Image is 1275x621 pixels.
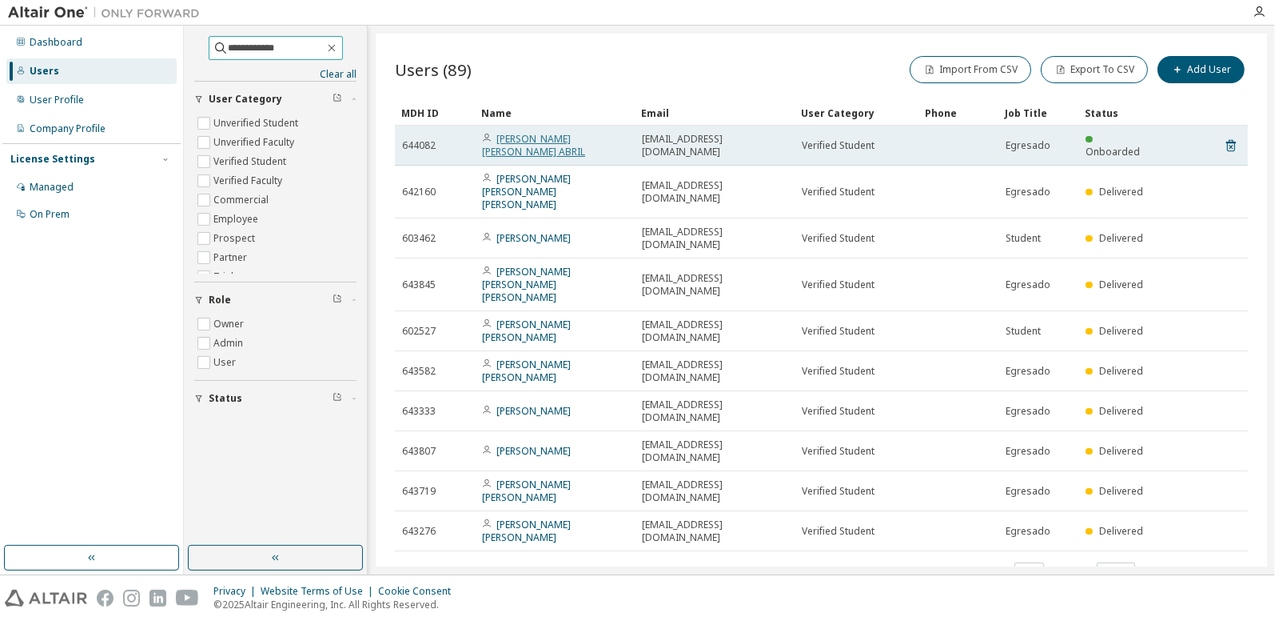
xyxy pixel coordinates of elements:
[938,563,1044,583] span: Items per page
[802,445,875,458] span: Verified Student
[333,392,342,405] span: Clear filter
[194,82,357,117] button: User Category
[642,319,787,344] span: [EMAIL_ADDRESS][DOMAIN_NAME]
[1086,145,1140,158] span: Onboarded
[801,100,912,126] div: User Category
[401,100,468,126] div: MDH ID
[1006,485,1050,498] span: Egresado
[213,229,258,248] label: Prospect
[642,272,787,298] span: [EMAIL_ADDRESS][DOMAIN_NAME]
[482,518,571,544] a: [PERSON_NAME] [PERSON_NAME]
[496,231,571,245] a: [PERSON_NAME]
[402,278,436,291] span: 643845
[496,444,571,458] a: [PERSON_NAME]
[1099,324,1143,338] span: Delivered
[213,267,237,286] label: Trial
[213,171,285,190] label: Verified Faculty
[802,525,875,538] span: Verified Student
[1099,231,1143,245] span: Delivered
[213,133,297,152] label: Unverified Faculty
[642,226,787,251] span: [EMAIL_ADDRESS][DOMAIN_NAME]
[1018,567,1040,579] button: 10
[802,405,875,418] span: Verified Student
[402,365,436,378] span: 643582
[149,590,166,607] img: linkedin.svg
[194,381,357,416] button: Status
[402,325,436,338] span: 602527
[402,186,436,198] span: 642160
[209,392,242,405] span: Status
[642,439,787,464] span: [EMAIL_ADDRESS][DOMAIN_NAME]
[213,190,272,210] label: Commercial
[30,208,70,221] div: On Prem
[1099,444,1143,458] span: Delivered
[30,122,106,135] div: Company Profile
[910,56,1031,83] button: Import From CSV
[209,294,231,306] span: Role
[1006,232,1041,245] span: Student
[1006,325,1041,338] span: Student
[802,485,875,498] span: Verified Student
[482,358,571,384] a: [PERSON_NAME] [PERSON_NAME]
[30,65,59,78] div: Users
[402,566,550,579] span: Showing entries 1 through 10 of 89
[642,359,787,384] span: [EMAIL_ADDRESS][DOMAIN_NAME]
[802,186,875,198] span: Verified Student
[213,334,246,353] label: Admin
[213,248,250,267] label: Partner
[1006,445,1050,458] span: Egresado
[213,315,247,334] label: Owner
[496,404,571,418] a: [PERSON_NAME]
[402,445,436,458] span: 643807
[395,58,472,81] span: Users (89)
[642,179,787,205] span: [EMAIL_ADDRESS][DOMAIN_NAME]
[1099,185,1143,198] span: Delivered
[194,282,357,318] button: Role
[10,153,95,166] div: License Settings
[402,139,436,152] span: 644082
[123,590,140,607] img: instagram.svg
[402,232,436,245] span: 603462
[209,93,282,106] span: User Category
[482,478,571,504] a: [PERSON_NAME] [PERSON_NAME]
[1006,365,1050,378] span: Egresado
[213,152,289,171] label: Verified Student
[1099,278,1143,291] span: Delivered
[925,100,992,126] div: Phone
[213,114,301,133] label: Unverified Student
[642,479,787,504] span: [EMAIL_ADDRESS][DOMAIN_NAME]
[97,590,114,607] img: facebook.svg
[402,405,436,418] span: 643333
[213,598,460,611] p: © 2025 Altair Engineering, Inc. All Rights Reserved.
[1041,56,1148,83] button: Export To CSV
[1006,139,1050,152] span: Egresado
[213,353,239,372] label: User
[641,100,788,126] div: Email
[482,172,571,211] a: [PERSON_NAME] [PERSON_NAME] [PERSON_NAME]
[1099,364,1143,378] span: Delivered
[642,133,787,158] span: [EMAIL_ADDRESS][DOMAIN_NAME]
[802,365,875,378] span: Verified Student
[1157,56,1245,83] button: Add User
[1058,563,1135,583] span: Page n.
[30,36,82,49] div: Dashboard
[1099,404,1143,418] span: Delivered
[8,5,208,21] img: Altair One
[802,139,875,152] span: Verified Student
[1006,186,1050,198] span: Egresado
[213,210,261,229] label: Employee
[642,399,787,424] span: [EMAIL_ADDRESS][DOMAIN_NAME]
[802,232,875,245] span: Verified Student
[642,519,787,544] span: [EMAIL_ADDRESS][DOMAIN_NAME]
[482,132,585,158] a: [PERSON_NAME] [PERSON_NAME] ABRIL
[802,325,875,338] span: Verified Student
[333,294,342,306] span: Clear filter
[802,278,875,291] span: Verified Student
[1006,405,1050,418] span: Egresado
[482,265,571,304] a: [PERSON_NAME] [PERSON_NAME] [PERSON_NAME]
[1085,100,1152,126] div: Status
[1099,484,1143,498] span: Delivered
[333,93,342,106] span: Clear filter
[5,590,87,607] img: altair_logo.svg
[378,585,460,598] div: Cookie Consent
